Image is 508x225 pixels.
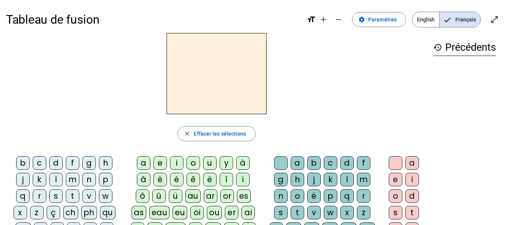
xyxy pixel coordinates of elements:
[49,173,63,186] div: l
[66,156,79,170] div: f
[274,189,288,203] div: n
[412,12,481,27] mat-button-toggle-group: Language selection
[357,206,370,219] div: z
[187,173,200,186] div: ê
[433,43,442,52] mat-icon: history
[291,206,304,219] div: t
[440,12,481,27] span: Français
[307,173,321,186] div: j
[405,173,419,186] div: i
[6,8,301,32] h1: Tableau de fusion
[185,189,201,203] div: au
[153,156,167,170] div: e
[187,156,200,170] div: o
[100,206,115,219] div: qu
[203,173,217,186] div: ë
[82,156,96,170] div: g
[307,156,321,170] div: b
[291,156,304,170] div: a
[340,156,354,170] div: d
[307,206,321,219] div: v
[99,173,112,186] div: p
[236,173,250,186] div: ï
[225,206,238,219] div: er
[433,39,496,56] h3: Précédents
[274,173,288,186] div: g
[149,206,170,219] div: eau
[324,206,337,219] div: w
[66,189,79,203] div: t
[81,206,97,219] div: ph
[170,156,183,170] div: i
[368,15,397,24] span: Paramètres
[487,12,502,27] button: Entrer en plein écran
[389,206,402,219] div: s
[324,173,337,186] div: k
[82,189,96,203] div: v
[194,129,246,138] span: Effacer les sélections
[357,189,370,203] div: r
[490,15,499,24] mat-icon: open_in_full
[47,206,60,219] div: ç
[33,173,46,186] div: k
[82,173,96,186] div: n
[331,12,346,27] button: Diminuer la taille de la police
[173,206,187,219] div: eu
[405,156,419,170] div: a
[389,173,402,186] div: e
[220,173,233,186] div: î
[136,189,149,203] div: ô
[241,206,255,219] div: ai
[307,15,316,24] mat-icon: format_size
[203,156,217,170] div: u
[412,12,439,27] span: English
[358,16,365,23] mat-icon: settings
[220,189,234,203] div: or
[63,206,78,219] div: ch
[389,189,402,203] div: o
[132,206,146,219] div: as
[99,189,112,203] div: w
[405,189,419,203] div: d
[49,156,63,170] div: d
[177,126,255,141] button: Effacer les sélections
[324,156,337,170] div: c
[307,189,321,203] div: é
[49,189,63,203] div: s
[190,206,204,219] div: oi
[274,206,288,219] div: s
[184,130,191,137] mat-icon: close
[291,189,304,203] div: o
[237,189,251,203] div: es
[204,189,217,203] div: ar
[16,156,30,170] div: b
[207,206,222,219] div: ou
[99,156,112,170] div: h
[340,173,354,186] div: l
[352,12,406,27] button: Paramètres
[33,156,46,170] div: c
[316,12,331,27] button: Augmenter la taille de la police
[152,189,166,203] div: û
[236,156,250,170] div: à
[169,189,182,203] div: ü
[153,173,167,186] div: è
[319,15,328,24] mat-icon: add
[14,206,27,219] div: x
[66,173,79,186] div: m
[340,189,354,203] div: q
[340,206,354,219] div: x
[30,206,44,219] div: z
[16,189,30,203] div: q
[405,206,419,219] div: t
[137,156,150,170] div: a
[291,173,304,186] div: h
[357,173,370,186] div: m
[137,173,150,186] div: â
[170,173,183,186] div: é
[220,156,233,170] div: y
[334,15,343,24] mat-icon: remove
[357,156,370,170] div: f
[324,189,337,203] div: p
[33,189,46,203] div: r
